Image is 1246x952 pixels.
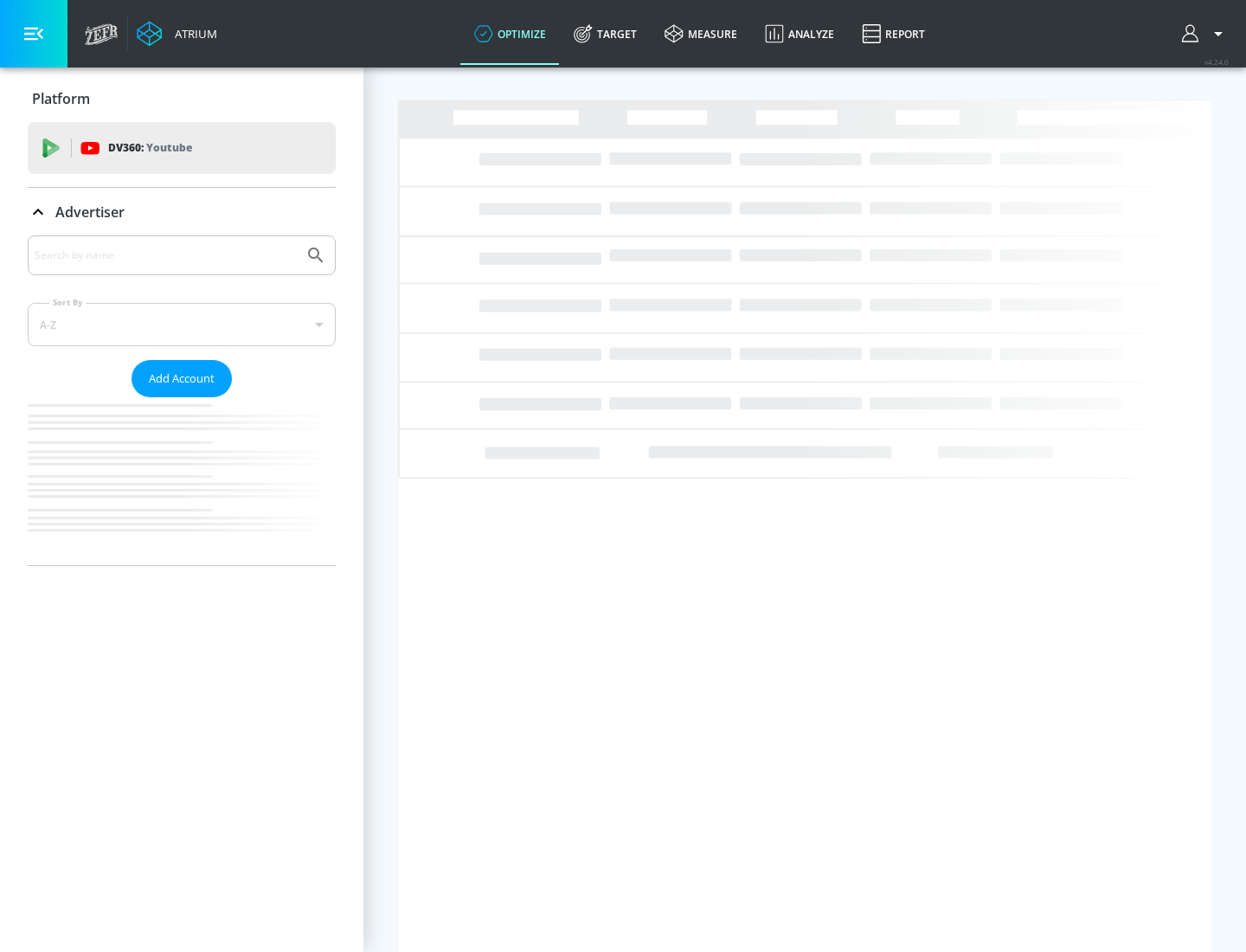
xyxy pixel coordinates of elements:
[651,3,751,65] a: measure
[146,138,192,157] p: Youtube
[28,188,336,236] div: Advertiser
[168,26,217,42] div: Atrium
[28,122,336,174] div: DV360: Youtube
[460,3,560,65] a: optimize
[28,74,336,123] div: Platform
[49,297,87,308] label: Sort By
[28,235,336,565] div: Advertiser
[132,360,232,397] button: Add Account
[1204,57,1229,67] span: v 4.24.0
[137,21,217,47] a: Atrium
[108,138,192,158] p: DV360:
[28,303,336,346] div: A-Z
[751,3,848,65] a: Analyze
[28,397,336,565] nav: list of Advertiser
[55,203,125,222] p: Advertiser
[149,369,215,389] span: Add Account
[848,3,939,65] a: Report
[35,244,297,267] input: Search by name
[560,3,651,65] a: Target
[32,89,90,108] p: Platform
